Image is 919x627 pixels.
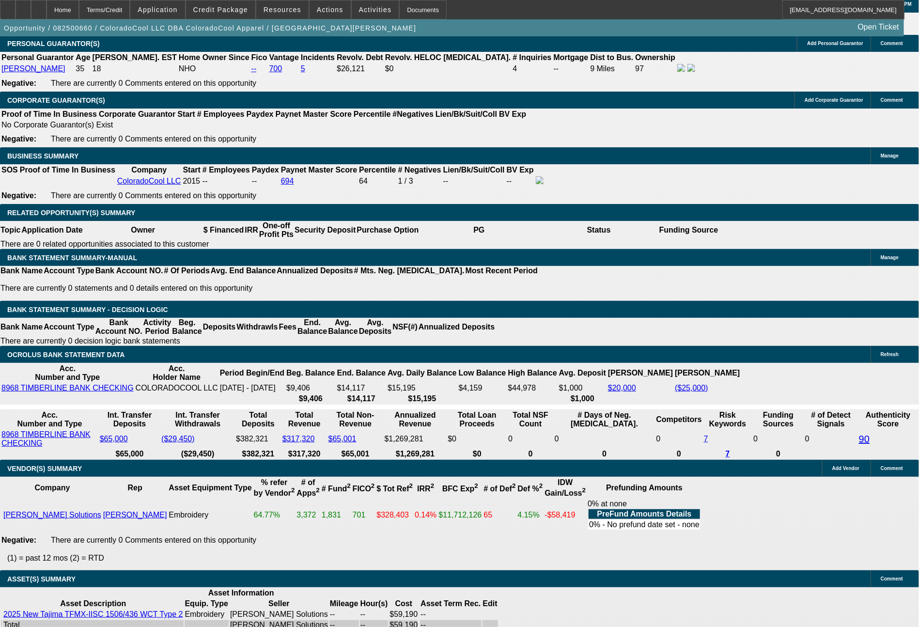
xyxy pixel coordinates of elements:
th: $382,321 [235,449,281,459]
span: Comment [881,41,903,46]
th: Low Balance [458,364,507,382]
th: $1,269,281 [384,449,447,459]
th: Avg. Balance [327,318,358,336]
b: # of Apps [297,478,320,497]
th: Owner [83,221,203,239]
p: There are currently 0 statements and 0 details entered on this opportunity [0,284,538,293]
td: No Corporate Guarantor(s) Exist [1,120,530,130]
b: # of Def [484,485,516,493]
td: 0 [508,430,553,448]
th: # Mts. Neg. [MEDICAL_DATA]. [354,266,465,276]
span: Bank Statement Summary - Decision Logic [7,306,168,313]
span: ASSET(S) SUMMARY [7,575,76,583]
th: Authenticity Score [858,410,918,429]
b: Percentile [359,166,396,174]
td: 0.14% [414,499,437,531]
th: Total Revenue [282,410,327,429]
b: BV Exp [507,166,534,174]
td: 0 [805,430,857,448]
a: 8968 TIMBERLINE BANK CHECKING [1,384,134,392]
th: $9,406 [286,394,335,404]
th: Total Non-Revenue [328,410,383,429]
span: There are currently 0 Comments entered on this opportunity [51,135,256,143]
span: There are currently 0 Comments entered on this opportunity [51,191,256,200]
p: (1) = past 12 mos (2) = RTD [7,554,919,563]
th: Int. Transfer Deposits [99,410,160,429]
b: Mortgage [554,53,589,62]
b: IDW Gain/Loss [545,478,586,497]
span: VENDOR(S) SUMMARY [7,465,82,472]
span: Comment [881,466,903,471]
button: Credit Package [186,0,255,19]
th: Withdrawls [236,318,278,336]
td: 0 [554,430,655,448]
td: 4.15% [517,499,544,531]
td: $44,978 [508,383,558,393]
b: Asset Equipment Type [169,484,251,492]
b: Company [34,484,70,492]
td: -- [506,176,534,187]
td: $15,195 [387,383,457,393]
th: Proof of Time In Business [19,165,116,175]
span: Add Corporate Guarantor [805,97,863,103]
img: linkedin-icon.png [687,64,695,72]
b: Lien/Bk/Suit/Coll [443,166,505,174]
th: Acc. Holder Name [135,364,218,382]
th: Avg. End Balance [210,266,277,276]
th: SOS [1,165,18,175]
b: Dist to Bus. [591,53,634,62]
span: RELATED OPPORTUNITY(S) SUMMARY [7,209,135,217]
td: 64.77% [253,499,296,531]
b: Home Owner Since [179,53,249,62]
th: Activity Period [143,318,172,336]
a: 5 [301,64,305,73]
b: Incidents [301,53,335,62]
th: $ Financed [203,221,245,239]
b: Negative: [1,536,36,544]
span: Resources [264,6,301,14]
a: ($25,000) [675,384,708,392]
a: 694 [281,177,294,185]
th: 0 [508,449,553,459]
th: Risk Keywords [703,410,752,429]
span: Refresh [881,352,899,357]
span: OCROLUS BANK STATEMENT DATA [7,351,125,359]
th: Sum of the Total NSF Count and Total Overdraft Fee Count from Ocrolus [508,410,553,429]
span: Credit Package [193,6,248,14]
td: Embroidery [168,499,252,531]
th: Application Date [21,221,83,239]
b: # Negatives [398,166,441,174]
b: Asset Term Rec. [421,599,481,608]
b: Personal Guarantor [1,53,74,62]
button: Actions [310,0,351,19]
th: 0 [753,449,804,459]
button: Resources [256,0,309,19]
sup: 2 [582,487,586,494]
td: [PERSON_NAME] Solutions [230,610,328,619]
span: -- [202,177,208,185]
sup: 2 [291,487,295,494]
a: 7 [704,435,708,443]
b: Asset Description [60,599,126,608]
div: 64 [359,177,396,186]
td: -- [443,176,505,187]
b: Corporate Guarantor [99,110,175,118]
td: $14,117 [337,383,386,393]
td: -- [420,610,481,619]
b: # Inquiries [513,53,551,62]
span: BUSINESS SUMMARY [7,152,78,160]
sup: 2 [431,483,434,490]
td: 65 [483,499,516,531]
a: [PERSON_NAME] [103,511,167,519]
th: Funding Sources [753,410,804,429]
b: FICO [353,485,375,493]
td: 97 [635,63,676,74]
th: $65,001 [328,449,383,459]
span: Activities [359,6,392,14]
b: BV Exp [499,110,526,118]
td: $26,121 [336,63,384,74]
div: 1 / 3 [398,177,441,186]
button: Activities [352,0,399,19]
b: Paydex [247,110,274,118]
b: Prefunding Amounts [606,484,683,492]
